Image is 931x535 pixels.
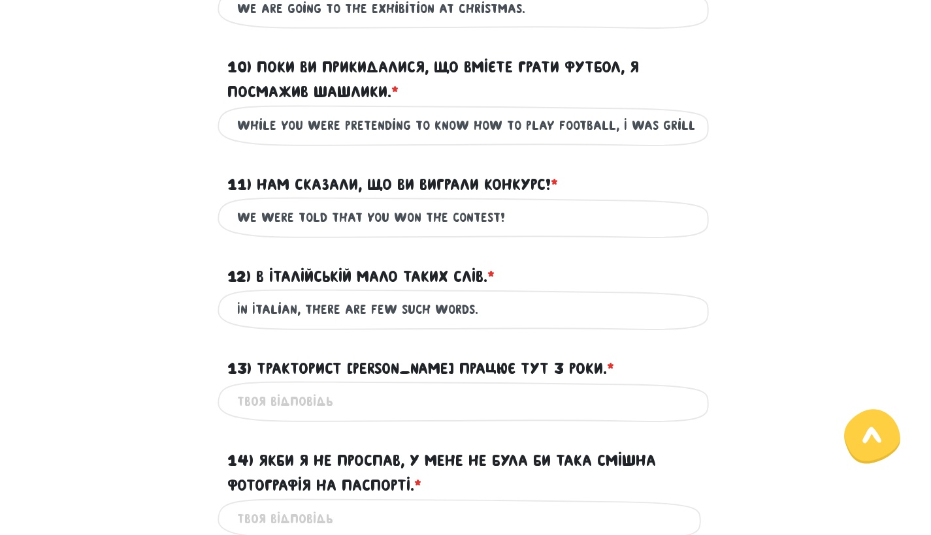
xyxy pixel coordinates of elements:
input: Твоя відповідь [237,387,694,416]
label: 10) Поки ви прикидалися, що вмієте грати футбол, я посмажив шашлики. [227,55,704,105]
input: Твоя відповідь [237,295,694,324]
input: Твоя відповідь [237,504,694,534]
label: 13) Тракторист [PERSON_NAME] працює тут 3 роки. [227,356,614,381]
label: 14) Якби я не проспав, у мене не була би така смішна фотографія на паспорті. [227,448,704,498]
input: Твоя відповідь [237,203,694,232]
label: 12) В італійській мало таких слів. [227,264,495,289]
input: Твоя відповідь [237,111,694,140]
label: 11) Нам сказали, що ви виграли конкурс! [227,172,558,197]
